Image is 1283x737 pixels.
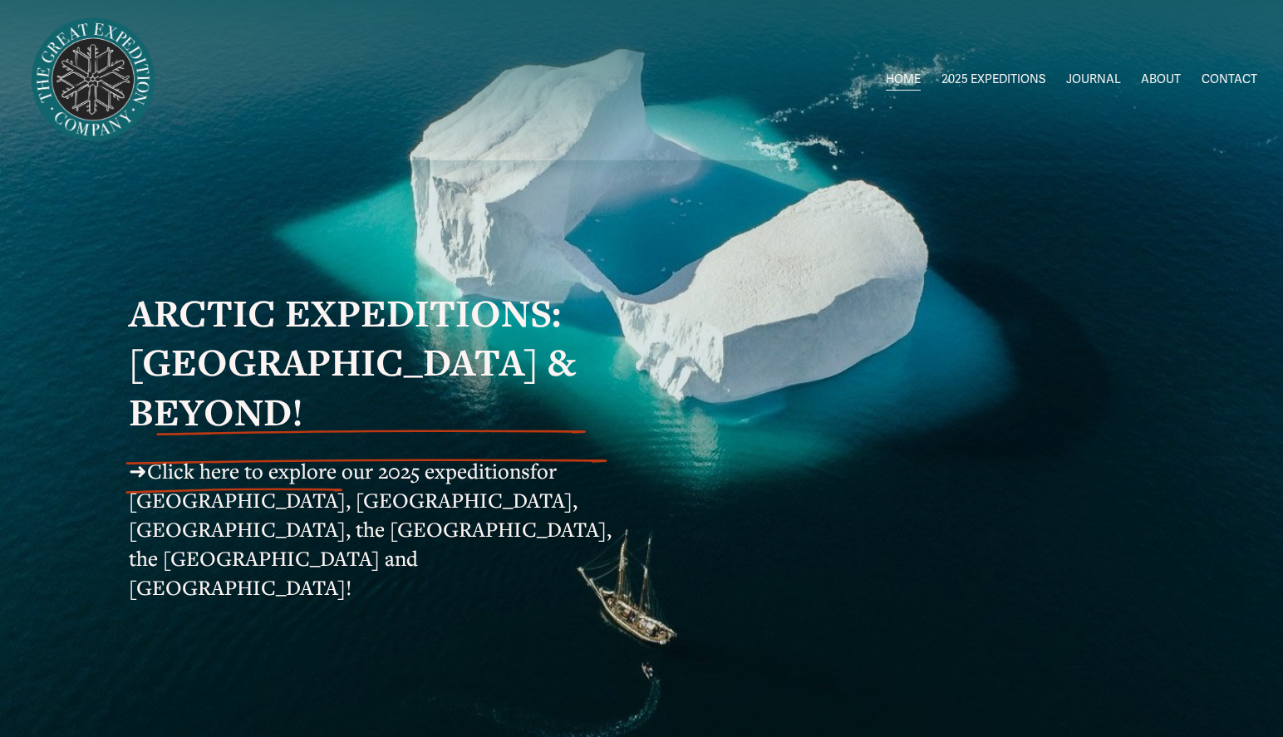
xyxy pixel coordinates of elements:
[941,69,1045,91] span: 2025 EXPEDITIONS
[941,68,1045,92] a: folder dropdown
[26,12,160,147] img: Arctic Expeditions
[129,457,617,602] span: for [GEOGRAPHIC_DATA], [GEOGRAPHIC_DATA], [GEOGRAPHIC_DATA], the [GEOGRAPHIC_DATA], the [GEOGRAPH...
[129,287,585,436] strong: ARCTIC EXPEDITIONS: [GEOGRAPHIC_DATA] & BEYOND!
[129,457,147,484] span: ➜
[1202,68,1257,92] a: CONTACT
[1141,68,1181,92] a: ABOUT
[147,457,530,484] a: Click here to explore our 2025 expeditions
[1066,68,1121,92] a: JOURNAL
[886,68,921,92] a: HOME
